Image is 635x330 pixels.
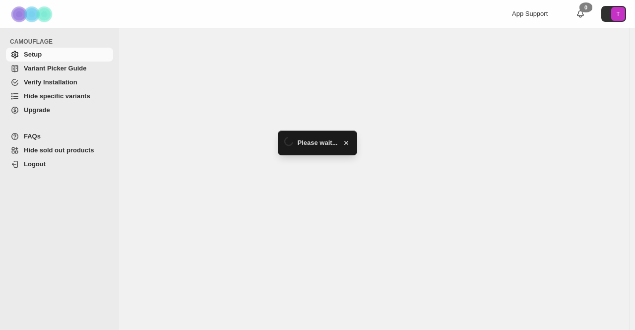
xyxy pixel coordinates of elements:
[24,78,77,86] span: Verify Installation
[575,9,585,19] a: 0
[24,65,86,72] span: Variant Picker Guide
[6,62,113,75] a: Variant Picker Guide
[24,51,42,58] span: Setup
[6,89,113,103] a: Hide specific variants
[579,2,592,12] div: 0
[6,157,113,171] a: Logout
[6,143,113,157] a: Hide sold out products
[10,38,114,46] span: CAMOUFLAGE
[24,146,94,154] span: Hide sold out products
[24,106,50,114] span: Upgrade
[601,6,626,22] button: Avatar with initials T
[6,75,113,89] a: Verify Installation
[6,103,113,117] a: Upgrade
[512,10,548,17] span: App Support
[6,130,113,143] a: FAQs
[24,92,90,100] span: Hide specific variants
[24,132,41,140] span: FAQs
[298,138,338,148] span: Please wait...
[611,7,625,21] span: Avatar with initials T
[617,11,620,17] text: T
[24,160,46,168] span: Logout
[8,0,58,28] img: Camouflage
[6,48,113,62] a: Setup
